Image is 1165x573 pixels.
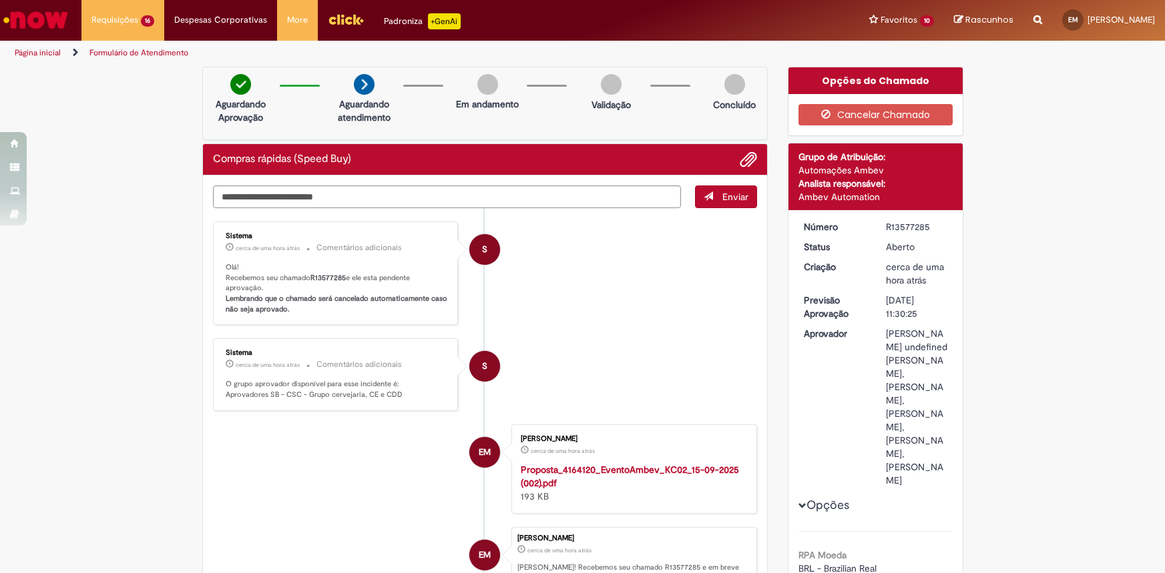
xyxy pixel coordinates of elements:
div: Aberto [886,240,948,253]
img: check-circle-green.png [230,74,251,95]
div: Grupo de Atribuição: [798,150,953,163]
img: click_logo_yellow_360x200.png [328,9,364,29]
p: Validação [592,98,631,111]
h2: Compras rápidas (Speed Buy) Histórico de tíquete [213,153,351,165]
img: ServiceNow [1,7,70,33]
div: Erika Mayane Oliveira Miranda [469,540,500,570]
dt: Previsão Aprovação [794,294,876,320]
div: 193 KB [521,463,743,503]
span: S [482,350,487,382]
b: Lembrando que o chamado será cancelado automaticamente caso não seja aprovado. [226,294,449,314]
div: [PERSON_NAME] undefined [PERSON_NAME], [PERSON_NAME], [PERSON_NAME], [PERSON_NAME], [PERSON_NAME] [886,327,948,487]
span: [PERSON_NAME] [1088,14,1155,25]
p: Em andamento [456,97,519,111]
div: Analista responsável: [798,177,953,190]
dt: Status [794,240,876,253]
small: Comentários adicionais [316,359,402,370]
small: Comentários adicionais [316,242,402,253]
span: 16 [141,15,154,27]
div: 29/09/2025 14:30:25 [886,260,948,287]
b: R13577285 [310,273,346,283]
a: Rascunhos [954,14,1013,27]
time: 29/09/2025 14:30:25 [527,546,592,554]
ul: Trilhas de página [10,41,766,65]
div: [PERSON_NAME] [517,534,750,542]
p: +GenAi [428,13,461,29]
span: Requisições [91,13,138,27]
div: Erika Mayane Oliveira Miranda [469,437,500,468]
time: 29/09/2025 14:30:03 [531,447,595,455]
div: [DATE] 11:30:25 [886,294,948,320]
dt: Número [794,220,876,233]
span: More [287,13,308,27]
span: cerca de uma hora atrás [527,546,592,554]
div: System [469,234,500,265]
textarea: Digite sua mensagem aqui... [213,185,682,208]
span: cerca de uma hora atrás [531,447,595,455]
dt: Criação [794,260,876,273]
time: 29/09/2025 14:30:33 [236,361,300,369]
button: Adicionar anexos [740,151,757,168]
p: Olá! Recebemos seu chamado e ele esta pendente aprovação. [226,262,448,315]
span: S [482,233,487,265]
p: Aguardando atendimento [332,97,397,124]
div: Ambev Automation [798,190,953,203]
b: RPA Moeda [798,549,847,561]
span: cerca de uma hora atrás [886,261,944,286]
span: EM [1068,15,1078,24]
p: Aguardando Aprovação [208,97,273,124]
button: Cancelar Chamado [798,104,953,125]
div: Sistema [226,349,448,357]
a: Página inicial [15,47,61,58]
span: Favoritos [881,13,917,27]
p: O grupo aprovador disponível para esse incidente é: Aprovadores SB - CSC - Grupo cervejaria, CE e... [226,379,448,400]
a: Formulário de Atendimento [89,47,188,58]
div: Opções do Chamado [788,67,963,94]
img: arrow-next.png [354,74,375,95]
span: EM [479,539,491,571]
span: Enviar [722,191,748,203]
img: img-circle-grey.png [724,74,745,95]
time: 29/09/2025 14:30:37 [236,244,300,252]
img: img-circle-grey.png [601,74,622,95]
div: Automações Ambev [798,163,953,177]
div: Padroniza [384,13,461,29]
div: Sistema [226,232,448,240]
p: Concluído [713,98,756,111]
div: [PERSON_NAME] [521,435,743,443]
span: Despesas Corporativas [174,13,267,27]
span: 10 [920,15,934,27]
a: Proposta_4164120_EventoAmbev_KC02_15-09-2025 (002).pdf [521,464,739,489]
div: R13577285 [886,220,948,233]
span: Rascunhos [965,13,1013,26]
span: EM [479,436,491,468]
img: img-circle-grey.png [477,74,498,95]
button: Enviar [695,185,757,208]
dt: Aprovador [794,327,876,340]
span: cerca de uma hora atrás [236,244,300,252]
div: System [469,351,500,382]
span: cerca de uma hora atrás [236,361,300,369]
